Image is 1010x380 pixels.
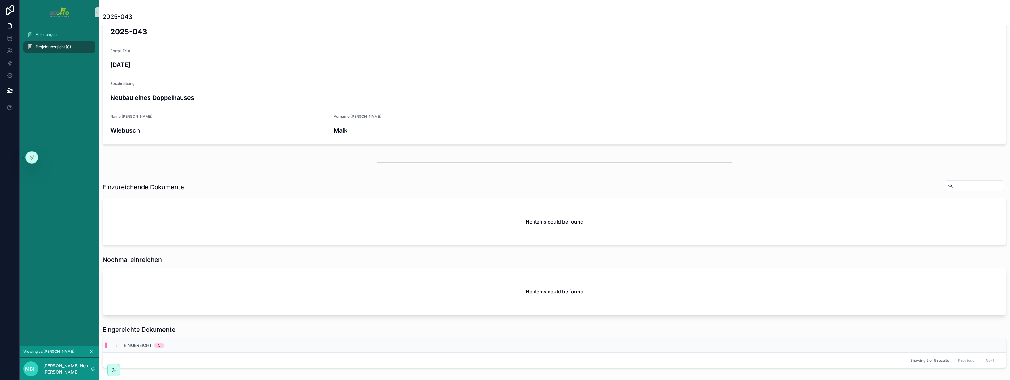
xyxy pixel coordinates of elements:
span: Name [PERSON_NAME] [110,114,152,119]
div: 5 [158,343,160,348]
h2: 2025-043 [110,27,999,37]
span: MBH [25,365,37,373]
h3: [DATE] [110,60,329,70]
h3: Neubau eines Doppelhauses [110,93,999,102]
span: Showing 5 of 5 results [910,358,949,363]
span: Viewing as [PERSON_NAME] [23,349,74,354]
h2: No items could be found [526,218,583,225]
a: Projektübersicht (G) [23,41,95,53]
span: Portal-Frist [110,49,130,53]
span: Eingereicht [124,342,152,348]
div: scrollable content [20,25,99,61]
span: Beschreibung [110,81,134,86]
span: Anleitungen [36,32,57,37]
h1: 2025-043 [103,12,133,21]
h1: Eingereichte Dokumente [103,325,175,334]
h2: No items could be found [526,288,583,295]
h1: Nochmal einreichen [103,255,162,264]
h3: Wiebusch [110,126,329,135]
h1: Einzureichende Dokumente [103,183,184,191]
img: App logo [50,7,69,17]
a: Anleitungen [23,29,95,40]
span: Vorname [PERSON_NAME] [334,114,381,119]
h3: Maik [334,126,552,135]
p: [PERSON_NAME] Herr [PERSON_NAME] [43,363,90,375]
span: Projektübersicht (G) [36,45,71,49]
